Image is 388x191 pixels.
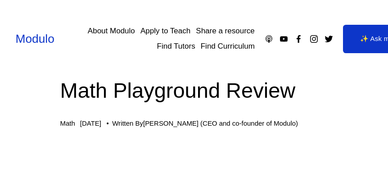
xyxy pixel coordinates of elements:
[324,34,334,44] a: Twitter
[140,23,190,39] a: Apply to Teach
[201,39,255,54] a: Find Curriculum
[157,39,195,54] a: Find Tutors
[294,34,303,44] a: Facebook
[112,119,298,127] div: Written By
[88,23,135,39] a: About Modulo
[143,119,298,127] a: [PERSON_NAME] (CEO and co-founder of Modulo)
[196,23,255,39] a: Share a resource
[309,34,319,44] a: Instagram
[15,32,54,45] a: Modulo
[80,119,101,127] span: [DATE]
[279,34,289,44] a: YouTube
[60,76,328,105] h1: Math Playground Review
[60,119,75,127] a: Math
[264,34,274,44] a: Apple Podcasts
